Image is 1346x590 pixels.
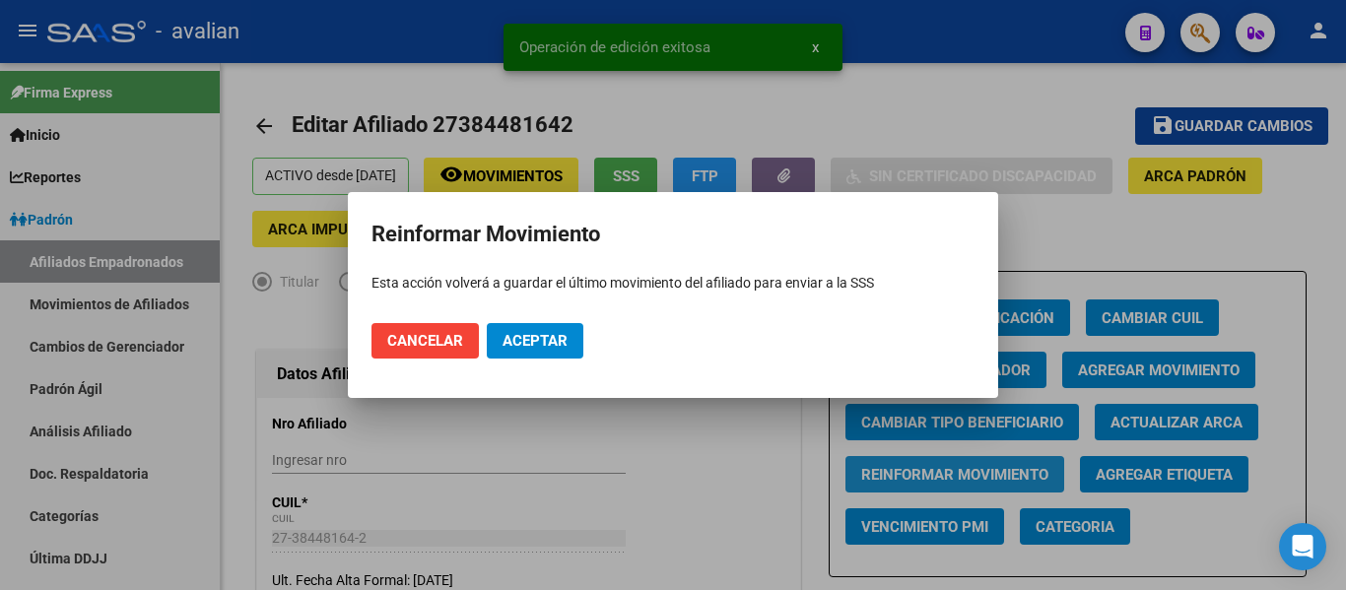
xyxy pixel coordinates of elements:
[371,273,975,294] p: Esta acción volverá a guardar el último movimiento del afiliado para enviar a la SSS
[371,323,479,359] button: Cancelar
[487,323,583,359] button: Aceptar
[371,216,975,253] h2: Reinformar Movimiento
[387,332,463,350] span: Cancelar
[1279,523,1326,570] div: Open Intercom Messenger
[503,332,568,350] span: Aceptar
